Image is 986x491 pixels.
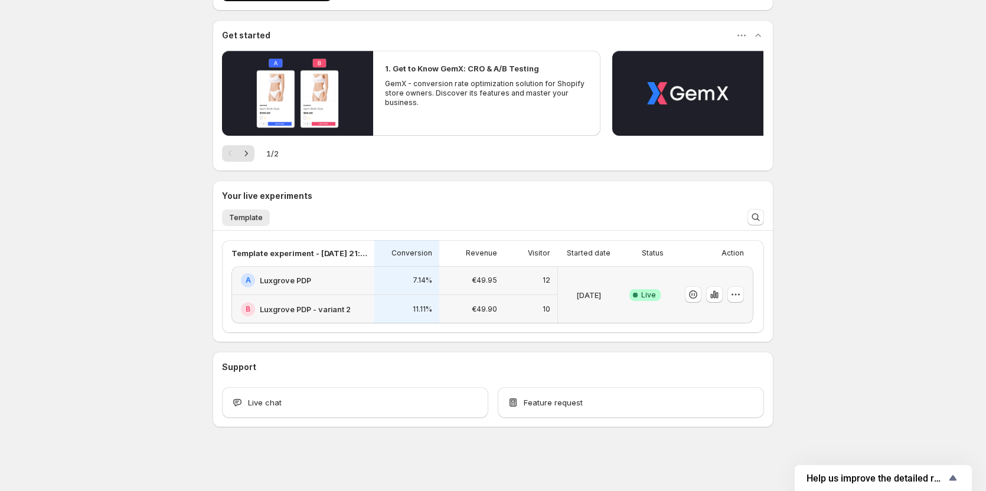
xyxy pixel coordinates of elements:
[807,473,946,484] span: Help us improve the detailed report for A/B campaigns
[747,209,764,225] button: Search and filter results
[391,248,432,258] p: Conversion
[642,248,664,258] p: Status
[472,305,497,314] p: €49.90
[222,145,254,162] nav: Pagination
[641,290,656,300] span: Live
[466,248,497,258] p: Revenue
[472,276,497,285] p: €49.95
[222,361,256,373] h3: Support
[385,63,539,74] h2: 1. Get to Know GemX: CRO & A/B Testing
[222,190,312,202] h3: Your live experiments
[246,276,251,285] h2: A
[721,248,744,258] p: Action
[528,248,550,258] p: Visitor
[413,305,432,314] p: 11.11%
[222,30,270,41] h3: Get started
[543,305,550,314] p: 10
[246,305,250,314] h2: B
[612,51,763,136] button: Play video
[260,303,351,315] h2: Luxgrove PDP - variant 2
[413,276,432,285] p: 7.14%
[385,79,588,107] p: GemX - conversion rate optimization solution for Shopify store owners. Discover its features and ...
[229,213,263,222] span: Template
[266,148,279,159] span: 1 / 2
[248,397,282,408] span: Live chat
[238,145,254,162] button: Next
[260,274,311,286] h2: Luxgrove PDP
[222,51,373,136] button: Play video
[567,248,610,258] p: Started date
[543,276,550,285] p: 12
[576,289,601,301] p: [DATE]
[524,397,583,408] span: Feature request
[807,471,960,485] button: Show survey - Help us improve the detailed report for A/B campaigns
[231,247,367,259] p: Template experiment - [DATE] 21:01:38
